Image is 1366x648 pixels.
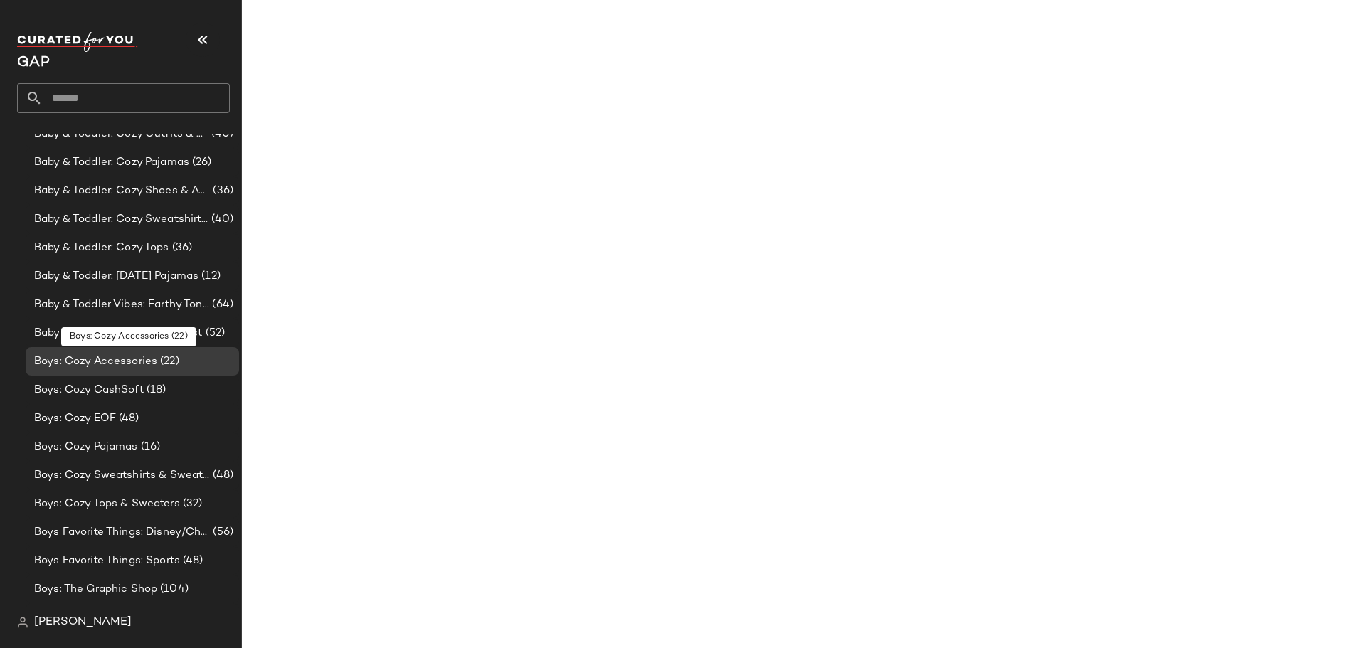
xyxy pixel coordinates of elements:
[34,240,169,256] span: Baby & Toddler: Cozy Tops
[34,410,116,427] span: Boys: Cozy EOF
[34,325,203,341] span: Baby & Toddler Vibes: Minimalist
[17,32,138,52] img: cfy_white_logo.C9jOOHJF.svg
[34,354,157,370] span: Boys: Cozy Accessories
[34,382,144,398] span: Boys: Cozy CashSoft
[180,553,203,569] span: (48)
[34,581,157,597] span: Boys: The Graphic Shop
[17,55,50,70] span: Current Company Name
[138,439,161,455] span: (16)
[157,581,189,597] span: (104)
[203,325,226,341] span: (52)
[157,354,179,370] span: (22)
[34,614,132,631] span: [PERSON_NAME]
[34,126,208,142] span: Baby & Toddler: Cozy Outfits & Sets
[209,297,233,313] span: (64)
[34,496,180,512] span: Boys: Cozy Tops & Sweaters
[208,126,233,142] span: (40)
[17,617,28,628] img: svg%3e
[34,467,210,484] span: Boys: Cozy Sweatshirts & Sweatpants
[210,467,233,484] span: (48)
[189,154,212,171] span: (26)
[34,439,138,455] span: Boys: Cozy Pajamas
[208,211,233,228] span: (40)
[180,496,203,512] span: (32)
[198,268,221,285] span: (12)
[210,524,233,541] span: (56)
[34,268,198,285] span: Baby & Toddler: [DATE] Pajamas
[116,410,139,427] span: (48)
[34,154,189,171] span: Baby & Toddler: Cozy Pajamas
[34,524,210,541] span: Boys Favorite Things: Disney/Characters
[210,183,233,199] span: (36)
[34,297,209,313] span: Baby & Toddler Vibes: Earthy Tones
[34,183,210,199] span: Baby & Toddler: Cozy Shoes & Accessories
[144,382,166,398] span: (18)
[34,553,180,569] span: Boys Favorite Things: Sports
[169,240,193,256] span: (36)
[34,211,208,228] span: Baby & Toddler: Cozy Sweatshirts & Sweatpants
